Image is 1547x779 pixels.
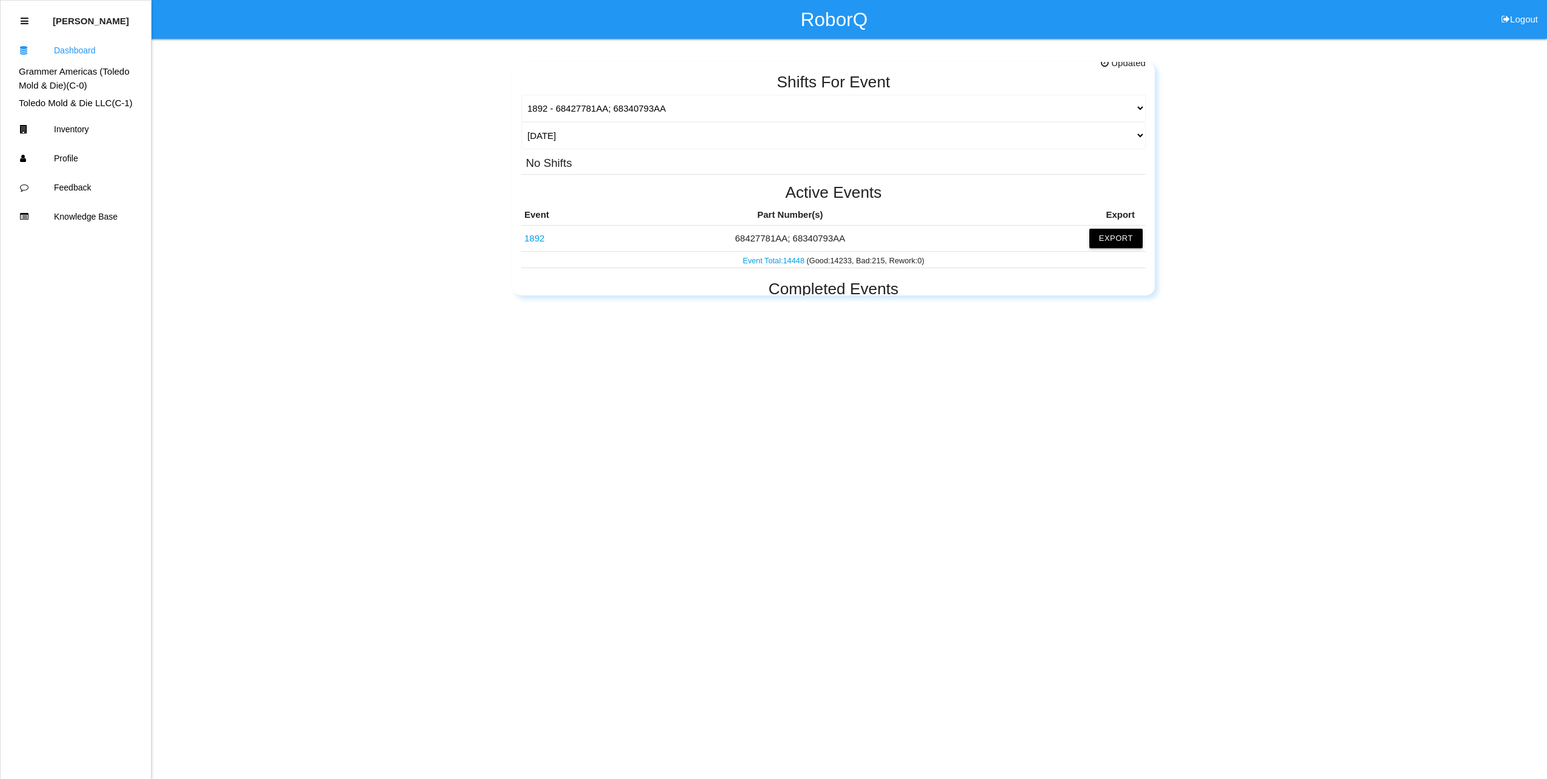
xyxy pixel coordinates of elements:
h3: No Shifts [526,154,572,169]
div: Close [21,7,28,36]
h2: Active Events [521,184,1146,201]
h2: Completed Events [521,280,1146,298]
span: Updated [1101,56,1146,70]
p: (Good: 14233 , Bad: 215 , Rework: 0 ) [524,253,1143,266]
th: Part Number(s) [615,205,966,225]
button: Export [1089,229,1143,248]
a: Grammer Americas (Toledo Mold & Die)(C-0) [19,66,130,90]
p: Eric Schneider [53,7,129,26]
h2: Shifts For Event [521,73,1146,91]
a: 1892 [524,233,544,243]
td: 68427781AA; 68340793AA [615,225,966,251]
a: Dashboard [1,36,151,65]
a: Event Total:14448 [743,256,806,265]
a: Toledo Mold & Die LLC(C-1) [19,98,133,108]
a: Knowledge Base [1,202,151,231]
a: Inventory [1,115,151,144]
th: Export [966,205,1146,225]
div: Grammer Americas (Toledo Mold & Die)'s Dashboard [1,65,151,92]
td: 68427781AA; 68340793AA [521,225,615,251]
th: Event [521,205,615,225]
a: Feedback [1,173,151,202]
a: Profile [1,144,151,173]
div: Toledo Mold & Die LLC's Dashboard [1,96,151,110]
